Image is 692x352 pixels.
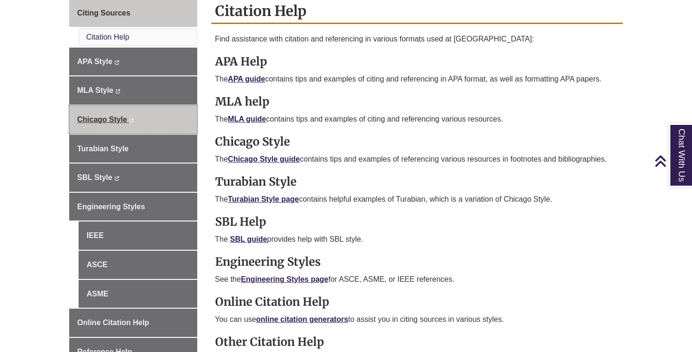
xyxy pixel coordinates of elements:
a: Engineering Styles [69,193,197,221]
i: This link opens in a new window [115,89,121,93]
strong: Other Citation Help [215,335,324,349]
p: See the for ASCE, ASME, or IEEE references. [215,274,620,285]
i: This link opens in a new window [129,118,134,123]
p: The contains tips and examples of citing and referencing in APA format, as well as formatting APA... [215,74,620,85]
span: MLA Style [77,86,113,94]
a: Chicago Style [69,106,197,134]
a: MLA guide [228,115,266,123]
a: online citation generators [256,315,348,323]
p: The contains tips and examples of referencing various resources in footnotes and bibliographies. [215,154,620,165]
strong: MLA help [215,94,269,109]
span: SBL Style [77,173,112,181]
a: SBL Style [69,164,197,192]
span: Citing Sources [77,9,130,17]
a: SBL guide [230,235,267,243]
a: MLA Style [69,76,197,105]
a: ASCE [79,251,197,279]
span: APA Style [77,57,113,65]
a: IEEE [79,221,197,250]
strong: Online Citation Help [215,295,329,309]
strong: APA Help [215,54,267,69]
span: Engineering Styles [77,203,145,211]
a: Online Citation Help [69,309,197,337]
a: Turabian Style [69,135,197,163]
i: This link opens in a new window [114,60,120,65]
strong: Chicago Style [215,134,290,149]
a: Engineering Styles page [241,275,329,283]
a: Turabian Style page [228,195,299,203]
a: APA guide [228,75,265,83]
span: Chicago Style [77,115,127,123]
i: This link opens in a new window [114,176,120,180]
p: The provides help with SBL style. [215,234,620,245]
a: APA Style [69,48,197,76]
p: The contains tips and examples of citing and referencing various resources. [215,114,620,125]
span: Online Citation Help [77,319,149,327]
span: Turabian Style [77,145,129,153]
p: Find assistance with citation and referencing in various formats used at [GEOGRAPHIC_DATA]: [215,33,620,45]
strong: Turabian Style [215,174,297,189]
a: Back to Top [654,155,690,167]
strong: SBL Help [215,214,266,229]
a: ASME [79,280,197,308]
a: Citation Help [86,33,129,41]
p: The contains helpful examples of Turabian, which is a variation of Chicago Style. [215,194,620,205]
a: Chicago Style guide [228,155,300,163]
strong: Engineering Styles [215,254,321,269]
p: You can use to assist you in citing sources in various styles. [215,314,620,325]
